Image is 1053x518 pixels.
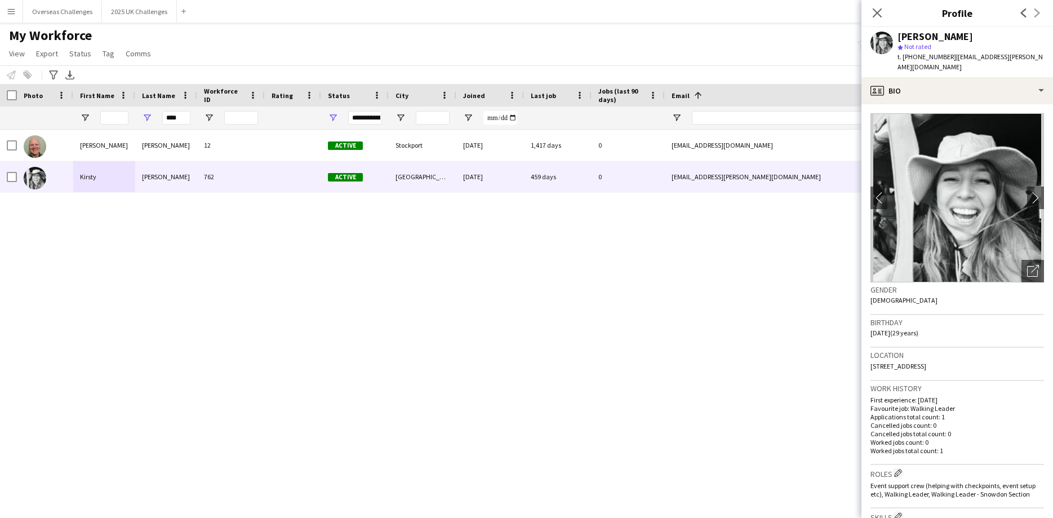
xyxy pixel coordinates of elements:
[1021,260,1044,282] div: Open photos pop-in
[592,161,665,192] div: 0
[36,48,58,59] span: Export
[396,91,408,100] span: City
[524,161,592,192] div: 459 days
[23,1,102,23] button: Overseas Challenges
[870,285,1044,295] h3: Gender
[126,48,151,59] span: Comms
[328,91,350,100] span: Status
[870,446,1044,455] p: Worked jobs total count: 1
[870,467,1044,479] h3: Roles
[456,161,524,192] div: [DATE]
[80,91,114,100] span: First Name
[870,413,1044,421] p: Applications total count: 1
[389,161,456,192] div: [GEOGRAPHIC_DATA]
[598,87,645,104] span: Jobs (last 90 days)
[328,141,363,150] span: Active
[870,350,1044,360] h3: Location
[9,48,25,59] span: View
[592,130,665,161] div: 0
[898,32,973,42] div: [PERSON_NAME]
[80,113,90,123] button: Open Filter Menu
[389,130,456,161] div: Stockport
[870,438,1044,446] p: Worked jobs count: 0
[102,1,177,23] button: 2025 UK Challenges
[483,111,517,125] input: Joined Filter Input
[665,161,890,192] div: [EMAIL_ADDRESS][PERSON_NAME][DOMAIN_NAME]
[73,161,135,192] div: Kirsty
[103,48,114,59] span: Tag
[9,27,92,44] span: My Workforce
[898,52,956,61] span: t. [PHONE_NUMBER]
[672,91,690,100] span: Email
[204,113,214,123] button: Open Filter Menu
[861,77,1053,104] div: Bio
[24,135,46,158] img: Andrew Ross
[197,130,265,161] div: 12
[870,430,1044,438] p: Cancelled jobs total count: 0
[456,130,524,161] div: [DATE]
[861,6,1053,20] h3: Profile
[142,91,175,100] span: Last Name
[63,68,77,82] app-action-btn: Export XLSX
[870,396,1044,404] p: First experience: [DATE]
[531,91,556,100] span: Last job
[135,130,197,161] div: [PERSON_NAME]
[100,111,128,125] input: First Name Filter Input
[870,113,1044,282] img: Crew avatar or photo
[121,46,155,61] a: Comms
[65,46,96,61] a: Status
[328,113,338,123] button: Open Filter Menu
[870,296,938,304] span: [DEMOGRAPHIC_DATA]
[224,111,258,125] input: Workforce ID Filter Input
[69,48,91,59] span: Status
[328,173,363,181] span: Active
[672,113,682,123] button: Open Filter Menu
[870,404,1044,413] p: Favourite job: Walking Leader
[24,167,46,189] img: Kirsty Ross
[47,68,60,82] app-action-btn: Advanced filters
[5,46,29,61] a: View
[135,161,197,192] div: [PERSON_NAME]
[463,91,485,100] span: Joined
[904,42,931,51] span: Not rated
[463,113,473,123] button: Open Filter Menu
[870,421,1044,430] p: Cancelled jobs count: 0
[870,481,1036,498] span: Event support crew (helping with checkpoints, event setup etc), Walking Leader, Walking Leader - ...
[162,111,190,125] input: Last Name Filter Input
[396,113,406,123] button: Open Filter Menu
[898,52,1043,71] span: | [EMAIL_ADDRESS][PERSON_NAME][DOMAIN_NAME]
[665,130,890,161] div: [EMAIL_ADDRESS][DOMAIN_NAME]
[73,130,135,161] div: [PERSON_NAME]
[204,87,245,104] span: Workforce ID
[524,130,592,161] div: 1,417 days
[32,46,63,61] a: Export
[870,362,926,370] span: [STREET_ADDRESS]
[870,317,1044,327] h3: Birthday
[416,111,450,125] input: City Filter Input
[24,91,43,100] span: Photo
[272,91,293,100] span: Rating
[870,383,1044,393] h3: Work history
[98,46,119,61] a: Tag
[870,329,918,337] span: [DATE] (29 years)
[197,161,265,192] div: 762
[692,111,883,125] input: Email Filter Input
[142,113,152,123] button: Open Filter Menu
